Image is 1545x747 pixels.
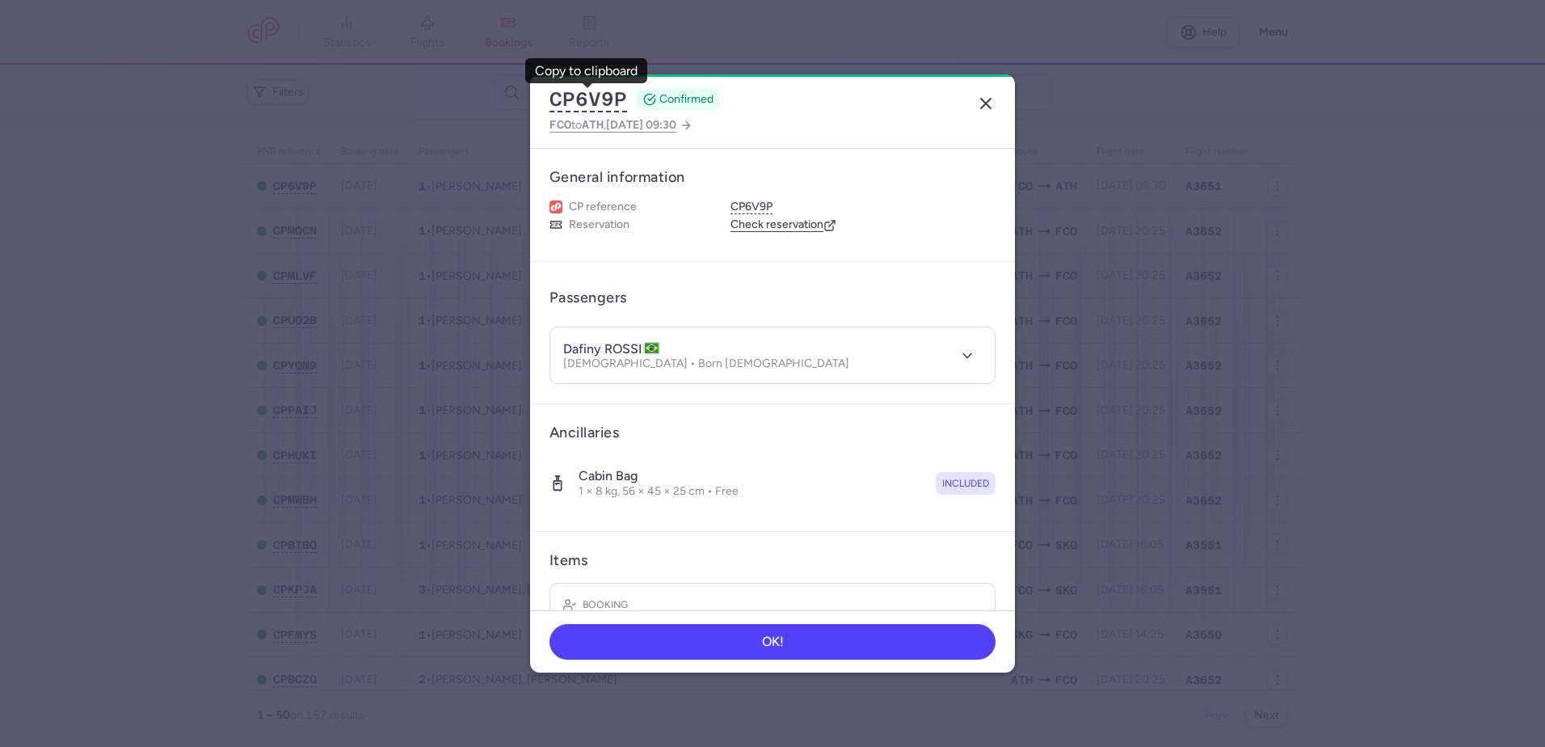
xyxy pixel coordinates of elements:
span: OK! [762,635,784,649]
h3: Items [549,551,587,570]
span: ATH [582,118,604,131]
h3: Passengers [549,289,627,307]
a: FCOtoATH,[DATE] 09:30 [549,115,693,135]
figure: 1L airline logo [549,200,562,213]
p: 1 × 8 kg, 56 × 45 × 25 cm • Free [579,484,739,499]
span: included [942,475,989,492]
h3: Ancillaries [549,424,996,442]
span: Reservation [569,217,629,232]
span: FCO [549,118,571,131]
h4: dafiny ROSSI [563,341,660,357]
span: CONFIRMED [659,91,714,108]
a: Check reservation [730,217,836,232]
h3: General information [549,168,996,187]
span: CP reference [569,200,637,214]
div: Copy to clipboard [535,64,638,78]
span: [DATE] 09:30 [606,118,676,132]
button: CP6V9P [730,200,772,214]
button: CP6V9P [549,87,627,112]
h4: Cabin bag [579,468,739,484]
div: Booking€90.00 [550,584,995,657]
p: [DEMOGRAPHIC_DATA] • Born [DEMOGRAPHIC_DATA] [563,357,849,370]
h4: Booking [583,597,628,613]
button: OK! [549,624,996,660]
span: to , [549,115,676,135]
